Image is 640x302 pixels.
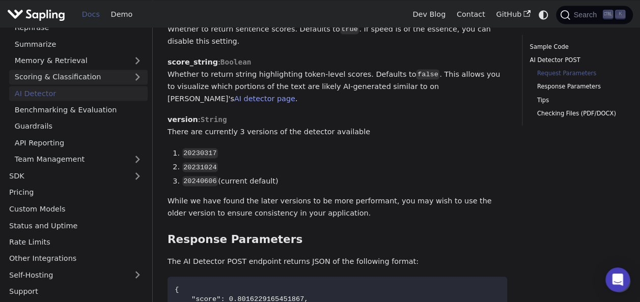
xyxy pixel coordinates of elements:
a: Response Parameters [537,82,618,92]
p: : There are currently 3 versions of the detector available [168,114,507,138]
div: Open Intercom Messenger [605,267,630,292]
a: Checking Files (PDF/DOCX) [537,109,618,118]
code: 20240606 [182,176,218,186]
a: AI detector page [234,95,295,103]
code: 20231024 [182,162,218,172]
span: Search [570,11,603,19]
code: true [340,24,359,34]
button: Expand sidebar category 'SDK' [127,168,148,183]
a: AI Detector [9,86,148,101]
a: Custom Models [4,201,148,216]
a: Status and Uptime [4,218,148,232]
a: Memory & Retrieval [9,53,148,68]
a: GitHub [490,7,536,22]
a: Other Integrations [4,251,148,265]
button: Search (Ctrl+K) [556,6,632,24]
a: Contact [451,7,491,22]
a: Tips [537,96,618,105]
strong: score_string [168,58,218,66]
span: String [201,115,227,124]
a: API Reporting [9,135,148,150]
span: { [175,285,179,293]
a: Scoring & Classification [9,70,148,84]
p: While we have found the later versions to be more performant, you may wish to use the older versi... [168,195,507,219]
kbd: K [615,10,625,19]
code: false [416,69,439,79]
a: Benchmarking & Evaluation [9,103,148,117]
a: Rate Limits [4,234,148,249]
button: Switch between dark and light mode (currently system mode) [536,7,551,22]
a: SDK [4,168,127,183]
a: Rephrase [9,20,148,35]
a: Support [4,284,148,298]
li: (current default) [182,175,508,188]
p: : Whether to return string highlighting token-level scores. Defaults to . This allows you to visu... [168,56,507,105]
a: Guardrails [9,119,148,134]
h3: Response Parameters [168,232,507,246]
span: Boolean [220,58,252,66]
a: Demo [105,7,138,22]
a: Sample Code [530,42,622,52]
p: The AI Detector POST endpoint returns JSON of the following format: [168,255,507,267]
a: Docs [76,7,105,22]
strong: version [168,115,198,124]
a: Sapling.ai [7,7,69,22]
a: Dev Blog [407,7,451,22]
a: Request Parameters [537,69,618,78]
p: : Whether to return sentence scores. Defaults to . If speed is of the essence, you can disable th... [168,11,507,47]
a: Pricing [4,185,148,200]
a: Summarize [9,37,148,51]
a: Team Management [9,152,148,167]
code: 20230317 [182,148,218,158]
a: AI Detector POST [530,55,622,65]
img: Sapling.ai [7,7,65,22]
a: Self-Hosting [4,267,148,282]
